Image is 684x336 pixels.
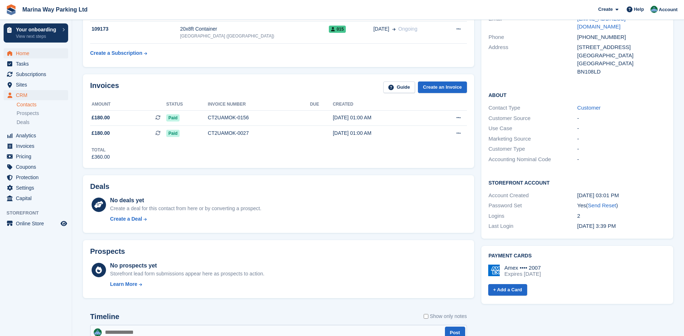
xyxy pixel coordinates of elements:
[16,69,59,79] span: Subscriptions
[16,151,59,162] span: Pricing
[110,196,261,205] div: No deals yet
[4,183,68,193] a: menu
[4,48,68,58] a: menu
[577,223,616,229] time: 2025-09-16 14:39:11 UTC
[577,191,666,200] div: [DATE] 03:01 PM
[4,59,68,69] a: menu
[489,135,577,143] div: Marketing Source
[489,33,577,41] div: Phone
[489,191,577,200] div: Account Created
[489,179,666,186] h2: Storefront Account
[110,280,264,288] a: Learn More
[19,4,91,16] a: Marina Way Parking Ltd
[489,124,577,133] div: Use Case
[166,99,208,110] th: Status
[489,222,577,230] div: Last Login
[90,313,119,321] h2: Timeline
[4,80,68,90] a: menu
[586,202,618,208] span: ( )
[17,119,30,126] span: Deals
[4,23,68,43] a: Your onboarding View next steps
[16,80,59,90] span: Sites
[588,202,616,208] a: Send Reset
[166,130,180,137] span: Paid
[577,52,666,60] div: [GEOGRAPHIC_DATA]
[504,265,541,271] div: Amex •••• 2007
[110,280,137,288] div: Learn More
[4,193,68,203] a: menu
[180,33,329,39] div: [GEOGRAPHIC_DATA] ([GEOGRAPHIC_DATA])
[4,141,68,151] a: menu
[4,172,68,182] a: menu
[398,26,418,32] span: Ongoing
[59,219,68,228] a: Preview store
[489,104,577,112] div: Contact Type
[650,6,658,13] img: Richard
[17,119,68,126] a: Deals
[333,114,429,121] div: [DATE] 01:00 AM
[577,202,666,210] div: Yes
[16,162,59,172] span: Coupons
[110,215,142,223] div: Create a Deal
[90,247,125,256] h2: Prospects
[208,114,310,121] div: CT2UAMOK-0156
[166,114,180,121] span: Paid
[489,145,577,153] div: Customer Type
[90,49,142,57] div: Create a Subscription
[17,110,39,117] span: Prospects
[92,129,110,137] span: £180.00
[16,141,59,151] span: Invoices
[110,270,264,278] div: Storefront lead form submissions appear here as prospects to action.
[634,6,644,13] span: Help
[577,33,666,41] div: [PHONE_NUMBER]
[577,114,666,123] div: -
[577,68,666,76] div: BN108LD
[90,99,166,110] th: Amount
[17,101,68,108] a: Contacts
[16,27,59,32] p: Your onboarding
[16,90,59,100] span: CRM
[6,209,72,217] span: Storefront
[6,4,17,15] img: stora-icon-8386f47178a22dfd0bd8f6a31ec36ba5ce8667c1dd55bd0f319d3a0aa187defe.svg
[16,218,59,229] span: Online Store
[488,284,527,296] a: + Add a Card
[4,218,68,229] a: menu
[92,147,110,153] div: Total
[489,114,577,123] div: Customer Source
[577,155,666,164] div: -
[110,205,261,212] div: Create a deal for this contact from here or by converting a prospect.
[659,6,678,13] span: Account
[90,182,109,191] h2: Deals
[16,48,59,58] span: Home
[577,212,666,220] div: 2
[16,33,59,40] p: View next steps
[489,212,577,220] div: Logins
[16,172,59,182] span: Protection
[489,155,577,164] div: Accounting Nominal Code
[4,131,68,141] a: menu
[424,313,428,320] input: Show only notes
[180,25,329,33] div: 20x8ft Container
[208,99,310,110] th: Invoice number
[208,129,310,137] div: CT2UAMOK-0027
[333,99,429,110] th: Created
[488,265,500,276] img: Amex Logo
[577,124,666,133] div: -
[110,261,264,270] div: No prospects yet
[17,110,68,117] a: Prospects
[489,202,577,210] div: Password Set
[418,81,467,93] a: Create an Invoice
[598,6,613,13] span: Create
[90,25,180,33] div: 109173
[16,59,59,69] span: Tasks
[90,81,119,93] h2: Invoices
[577,59,666,68] div: [GEOGRAPHIC_DATA]
[383,81,415,93] a: Guide
[310,99,333,110] th: Due
[577,135,666,143] div: -
[4,90,68,100] a: menu
[110,215,261,223] a: Create a Deal
[577,145,666,153] div: -
[424,313,467,320] label: Show only notes
[489,253,666,259] h2: Payment cards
